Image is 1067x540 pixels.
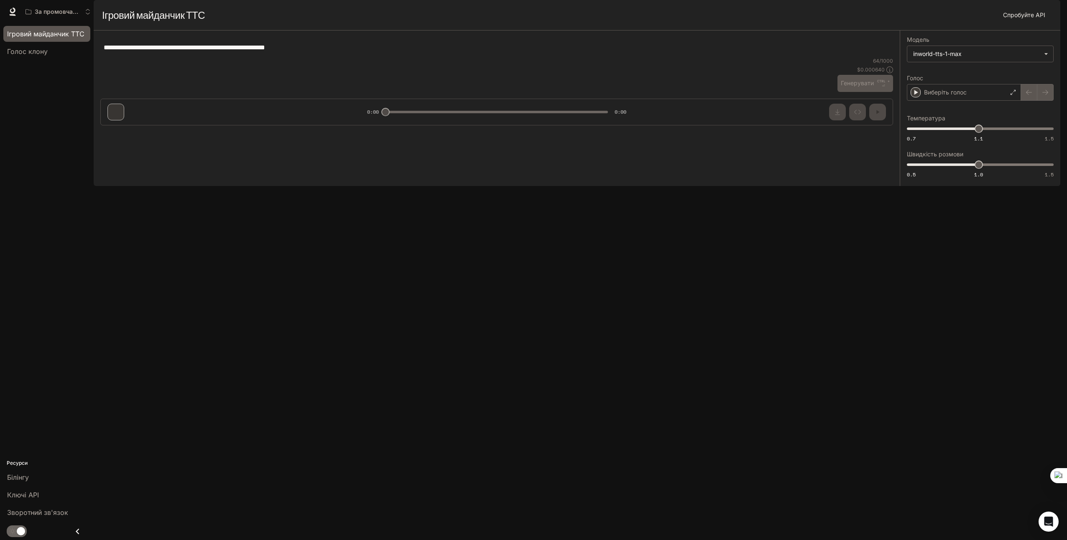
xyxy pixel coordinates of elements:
div: inworld-tts-1-max [913,50,1040,58]
span: 1.5 [1045,171,1054,178]
span: 1.1 [974,135,983,142]
p: Швидкість розмови [907,151,963,157]
div: Відкрийте Intercom Messenger [1039,512,1059,532]
p: Модель [907,37,929,43]
p: Температура [907,115,945,121]
p: $ [857,66,885,73]
button: Відкрити меню робочої області [22,3,94,20]
div: inworld-tts-1-max [907,46,1053,62]
font: 0.000640 [860,66,885,73]
span: 0.7 [907,135,916,142]
span: 1.5 [1045,135,1054,142]
p: Голос [907,75,923,81]
p: 64 / 1000 [873,57,893,64]
p: За промовчанням [35,8,82,15]
a: Спробуйте API [1000,7,1049,23]
span: 0.5 [907,171,916,178]
span: 1.0 [974,171,983,178]
p: Виберіть голос [924,88,967,97]
h1: Ігровий майданчик ТТС [102,7,205,23]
